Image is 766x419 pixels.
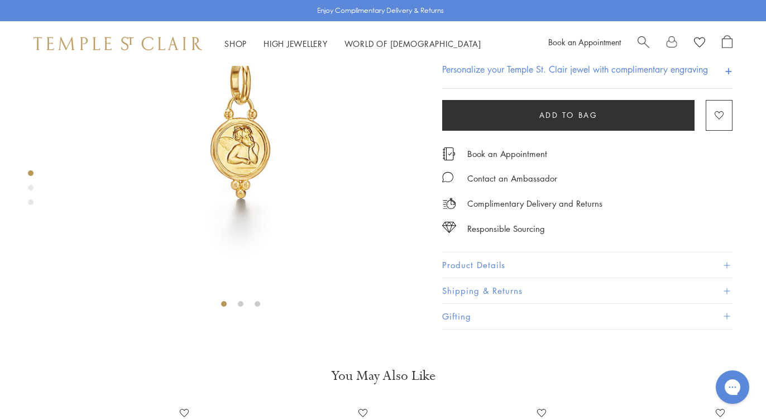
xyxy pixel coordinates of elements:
[264,38,328,49] a: High JewelleryHigh Jewellery
[467,172,557,185] div: Contact an Ambassador
[442,304,733,329] button: Gifting
[710,366,755,408] iframe: Gorgias live chat messenger
[467,197,602,211] p: Complimentary Delivery and Returns
[442,63,708,76] h4: Personalize your Temple St. Clair jewel with complimentary engraving
[722,35,733,52] a: Open Shopping Bag
[317,5,444,16] p: Enjoy Complimentary Delivery & Returns
[638,35,649,52] a: Search
[224,38,247,49] a: ShopShop
[442,222,456,233] img: icon_sourcing.svg
[442,253,733,278] button: Product Details
[33,37,202,50] img: Temple St. Clair
[442,278,733,303] button: Shipping & Returns
[725,59,733,80] h4: +
[442,147,456,160] img: icon_appointment.svg
[344,38,481,49] a: World of [DEMOGRAPHIC_DATA]World of [DEMOGRAPHIC_DATA]
[224,37,481,51] nav: Main navigation
[694,35,705,52] a: View Wishlist
[467,222,545,236] div: Responsible Sourcing
[539,109,598,121] span: Add to bag
[442,100,695,131] button: Add to bag
[548,36,621,47] a: Book an Appointment
[28,168,33,214] div: Product gallery navigation
[442,197,456,211] img: icon_delivery.svg
[45,367,721,385] h3: You May Also Like
[467,147,547,160] a: Book an Appointment
[442,172,453,183] img: MessageIcon-01_2.svg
